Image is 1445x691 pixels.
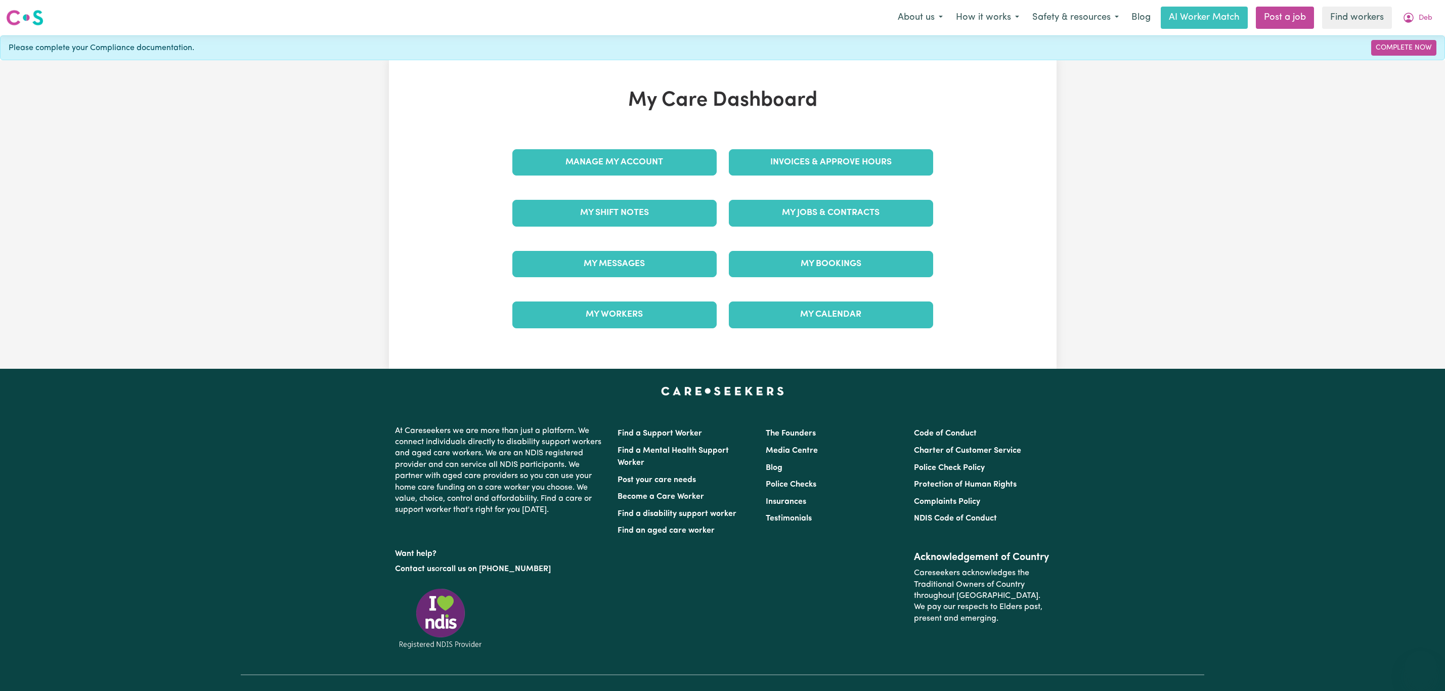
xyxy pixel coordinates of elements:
button: Safety & resources [1026,7,1125,28]
a: My Jobs & Contracts [729,200,933,226]
a: My Shift Notes [512,200,717,226]
a: My Messages [512,251,717,277]
a: Careseekers logo [6,6,43,29]
a: Insurances [766,498,806,506]
h2: Acknowledgement of Country [914,551,1050,564]
a: Testimonials [766,514,812,523]
a: call us on [PHONE_NUMBER] [443,565,551,573]
a: Find an aged care worker [618,527,715,535]
a: Police Checks [766,481,816,489]
h1: My Care Dashboard [506,89,939,113]
a: Careseekers home page [661,387,784,395]
a: The Founders [766,429,816,438]
a: Invoices & Approve Hours [729,149,933,176]
button: About us [891,7,949,28]
iframe: Button to launch messaging window, conversation in progress [1405,651,1437,683]
img: Careseekers logo [6,9,43,27]
a: Media Centre [766,447,818,455]
span: Please complete your Compliance documentation. [9,42,194,54]
button: How it works [949,7,1026,28]
button: My Account [1396,7,1439,28]
a: AI Worker Match [1161,7,1248,29]
a: Police Check Policy [914,464,985,472]
a: Post your care needs [618,476,696,484]
p: Careseekers acknowledges the Traditional Owners of Country throughout [GEOGRAPHIC_DATA]. We pay o... [914,564,1050,628]
a: Manage My Account [512,149,717,176]
p: or [395,559,605,579]
img: Registered NDIS provider [395,587,486,650]
a: Code of Conduct [914,429,977,438]
a: Blog [766,464,782,472]
a: Become a Care Worker [618,493,704,501]
a: Blog [1125,7,1157,29]
span: Deb [1419,13,1432,24]
a: Find a disability support worker [618,510,736,518]
a: My Calendar [729,301,933,328]
a: My Bookings [729,251,933,277]
a: Complaints Policy [914,498,980,506]
a: Find a Mental Health Support Worker [618,447,729,467]
a: Protection of Human Rights [914,481,1017,489]
a: Contact us [395,565,435,573]
a: Charter of Customer Service [914,447,1021,455]
a: Find a Support Worker [618,429,702,438]
a: Post a job [1256,7,1314,29]
a: My Workers [512,301,717,328]
a: Find workers [1322,7,1392,29]
p: Want help? [395,544,605,559]
a: Complete Now [1371,40,1436,56]
a: NDIS Code of Conduct [914,514,997,523]
p: At Careseekers we are more than just a platform. We connect individuals directly to disability su... [395,421,605,520]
